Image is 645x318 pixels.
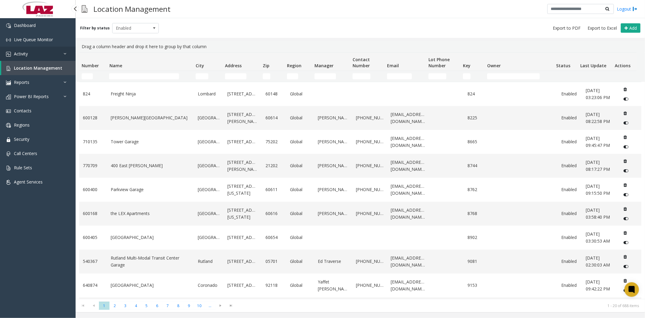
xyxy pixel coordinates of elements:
img: 'icon' [6,180,11,185]
app-template-link-copy-wrapper: 824 [83,91,90,97]
span: Page 2 [109,302,120,310]
span: Dashboard [14,22,36,28]
img: 'icon' [6,52,11,57]
app-template-link-copy-wrapper: Global [290,91,302,97]
app-template-link-copy-wrapper: Enabled [562,258,577,264]
span: Address [225,63,242,68]
app-template-link-copy-wrapper: [EMAIL_ADDRESS][DOMAIN_NAME] [391,207,428,220]
span: Power BI Reports [14,94,49,99]
span: Email [387,63,399,68]
img: 'icon' [6,23,11,28]
a: Logout [617,6,637,12]
app-template-link-copy-wrapper: Rutland Multi-Modal Transit Center Garage [111,255,179,267]
input: Manager Filter [314,73,336,79]
app-template-link-copy-wrapper: 8744 [467,163,477,168]
app-template-link-copy-wrapper: the LEX Apartments [111,210,150,216]
span: [DATE] 03:23:06 PM [586,88,610,100]
span: Page 10 [194,302,205,310]
button: Export to PDF [550,24,583,32]
app-template-link-copy-wrapper: Ed Traverse [318,258,341,264]
app-template-link-copy-wrapper: [STREET_ADDRESS] [227,234,267,240]
app-template-link-copy-wrapper: [EMAIL_ADDRESS][DOMAIN_NAME] [391,183,428,196]
app-template-link-copy-wrapper: [GEOGRAPHIC_DATA] [111,282,154,288]
td: Last Update Filter [578,71,612,82]
td: Key Filter [461,71,485,82]
app-template-link-copy-wrapper: 600405 [83,234,97,240]
app-template-link-copy-wrapper: Lombard [198,91,216,97]
app-template-link-copy-wrapper: [PHONE_NUMBER] [356,210,394,216]
td: Zip Filter [260,71,285,82]
span: [DATE] 09:15:50 PM [586,183,610,196]
span: [DATE] 08:22:58 PM [586,111,610,124]
span: Go to the last page [227,303,235,308]
app-template-link-copy-wrapper: [STREET_ADDRESS] [227,139,267,144]
span: Live Queue Monitor [14,37,53,42]
app-template-link-copy-wrapper: Global [290,258,302,264]
app-template-link-copy-wrapper: 8902 [467,234,477,240]
img: 'icon' [6,123,11,128]
div: Drag a column header and drop it here to group by that column [79,41,641,52]
span: Page 1 [99,302,109,310]
label: Filter by status [80,25,110,31]
span: Security [14,136,29,142]
span: Add [629,25,637,31]
input: Owner Filter [487,73,540,79]
app-template-link-copy-wrapper: Global [290,139,302,144]
app-template-link-copy-wrapper: 770709 [83,163,97,168]
img: logout [633,6,637,12]
span: Go to the last page [226,302,236,310]
app-template-link-copy-wrapper: 400 East [PERSON_NAME] [111,163,163,168]
button: Delete [621,132,630,142]
app-template-link-copy-wrapper: Tower Garage [111,139,139,144]
app-template-link-copy-wrapper: Parkview Garage [111,187,144,192]
button: Delete [621,84,630,94]
app-template-link-copy-wrapper: 9153 [467,282,477,288]
span: Page 4 [131,302,141,310]
app-template-link-copy-wrapper: [STREET_ADDRESS] [227,258,267,264]
span: Export to Excel [588,25,617,31]
img: 'icon' [6,66,11,71]
app-template-link-copy-wrapper: 92118 [265,282,278,288]
input: Region Filter [287,73,298,79]
app-template-link-copy-wrapper: [PHONE_NUMBER] [356,115,394,121]
input: Name Filter [109,73,179,79]
span: [DATE] 08:17:27 PM [586,159,610,172]
span: Agent Services [14,179,43,185]
app-template-link-copy-wrapper: 600400 [83,187,97,192]
app-template-link-copy-wrapper: 600168 [83,210,97,216]
app-template-link-copy-wrapper: [PERSON_NAME] [318,139,352,144]
app-template-link-copy-wrapper: 60148 [265,91,278,97]
td: Address Filter [223,71,261,82]
input: Contact Number Filter [353,73,371,79]
img: 'icon' [6,137,11,142]
button: Add [621,23,640,33]
span: Go to the next page [217,303,225,308]
span: Key [463,63,471,68]
app-template-link-copy-wrapper: 8762 [467,187,477,192]
span: [DATE] 09:45:47 PM [586,135,610,148]
app-template-link-copy-wrapper: Freight Ninja [111,91,136,97]
app-template-link-copy-wrapper: Enabled [562,187,577,192]
app-template-link-copy-wrapper: 540367 [83,258,97,264]
kendo-pager-info: 1 - 20 of 688 items [240,303,639,308]
app-template-link-copy-wrapper: Enabled [562,115,577,121]
a: Location Management [1,61,76,75]
app-template-link-copy-wrapper: [PHONE_NUMBER] [356,282,394,288]
button: Disable [621,214,632,224]
app-template-link-copy-wrapper: [GEOGRAPHIC_DATA] [198,234,241,240]
button: Disable [621,262,632,271]
span: Manager [315,63,334,68]
button: Disable [621,166,632,176]
app-template-link-copy-wrapper: Enabled [562,210,577,216]
button: Delete [621,156,630,166]
app-template-link-copy-wrapper: Enabled [562,163,577,168]
button: Delete [621,276,630,286]
span: Region [287,63,301,68]
td: Manager Filter [312,71,350,82]
app-template-link-copy-wrapper: 75202 [265,139,278,144]
button: Disable [621,118,632,128]
app-template-link-copy-wrapper: Enabled [562,91,577,97]
th: Actions [612,53,637,71]
img: 'icon' [6,80,11,85]
app-template-link-copy-wrapper: 9081 [467,258,477,264]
